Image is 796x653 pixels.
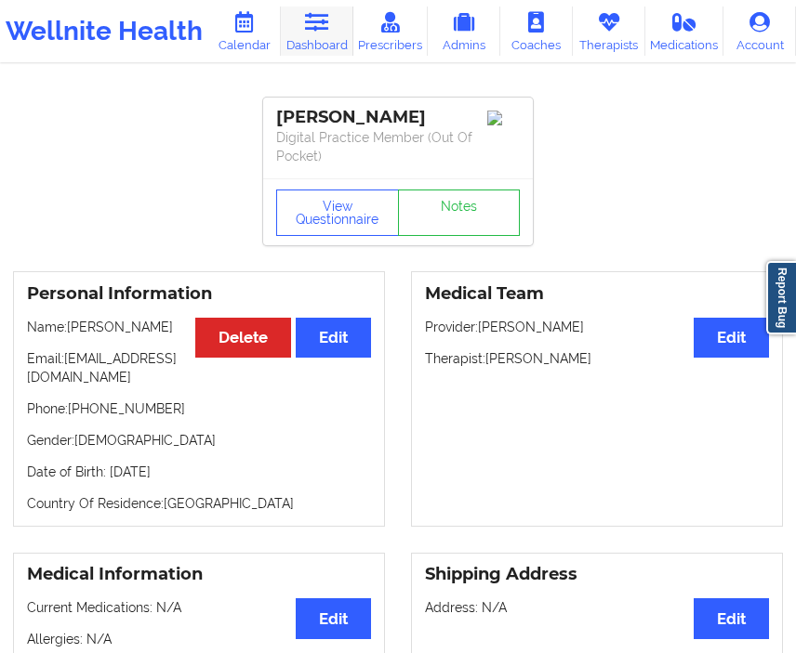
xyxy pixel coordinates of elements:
[276,107,520,128] div: [PERSON_NAME]
[195,318,291,358] button: Delete
[645,7,723,56] a: Medications
[27,630,371,648] p: Allergies: N/A
[723,7,796,56] a: Account
[281,7,353,56] a: Dashboard
[694,318,769,358] button: Edit
[500,7,573,56] a: Coaches
[276,128,520,165] p: Digital Practice Member (Out Of Pocket)
[27,283,371,305] h3: Personal Information
[27,318,371,336] p: Name: [PERSON_NAME]
[296,318,371,358] button: Edit
[425,283,769,305] h3: Medical Team
[573,7,645,56] a: Therapists
[27,399,371,418] p: Phone: [PHONE_NUMBER]
[208,7,281,56] a: Calendar
[398,189,521,236] a: Notes
[276,189,399,236] button: View Questionnaire
[766,261,796,334] a: Report Bug
[425,349,769,368] p: Therapist: [PERSON_NAME]
[425,318,769,336] p: Provider: [PERSON_NAME]
[27,598,371,617] p: Current Medications: N/A
[27,431,371,450] p: Gender: [DEMOGRAPHIC_DATA]
[694,598,769,638] button: Edit
[425,598,769,617] p: Address: N/A
[428,7,500,56] a: Admins
[27,463,371,481] p: Date of Birth: [DATE]
[27,494,371,513] p: Country Of Residence: [GEOGRAPHIC_DATA]
[27,564,371,585] h3: Medical Information
[487,111,520,125] img: Image%2Fplaceholer-image.png
[425,564,769,585] h3: Shipping Address
[353,7,428,56] a: Prescribers
[296,598,371,638] button: Edit
[27,349,371,386] p: Email: [EMAIL_ADDRESS][DOMAIN_NAME]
